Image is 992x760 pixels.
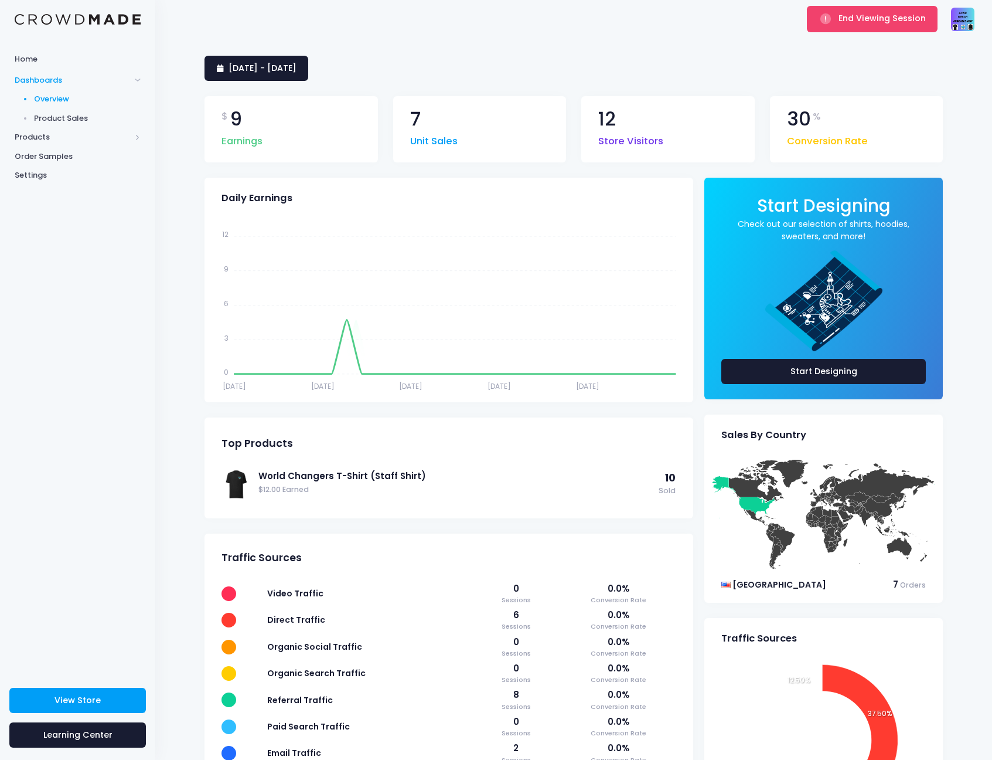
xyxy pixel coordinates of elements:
span: 7 [410,110,421,129]
tspan: [DATE] [399,381,422,391]
tspan: [DATE] [576,381,599,391]
span: Orders [900,580,926,590]
span: Organic Search Traffic [267,667,366,679]
a: [DATE] - [DATE] [204,56,308,81]
span: Traffic Sources [721,633,797,644]
span: 0 [482,582,550,595]
span: 2 [482,742,550,755]
span: 0.0% [561,662,676,675]
span: Conversion Rate [561,622,676,632]
span: Dashboards [15,74,131,86]
a: View Store [9,688,146,713]
span: Direct Traffic [267,614,325,626]
span: [DATE] - [DATE] [229,62,296,74]
span: Paid Search Traffic [267,721,350,732]
span: Store Visitors [598,128,663,149]
span: 0.0% [561,688,676,701]
span: Sessions [482,622,550,632]
span: Top Products [221,437,293,450]
span: Sold [659,486,676,497]
span: 9 [230,110,242,129]
span: 0.0% [561,742,676,755]
span: Settings [15,169,141,181]
span: Sessions [482,675,550,685]
span: Conversion Rate [561,728,676,738]
span: 0.0% [561,609,676,622]
span: Products [15,131,131,143]
span: 0 [482,662,550,675]
span: Order Samples [15,151,141,162]
tspan: 12 [222,229,229,239]
tspan: 3 [224,333,229,342]
span: Sessions [482,702,550,712]
span: Referral Traffic [267,694,333,706]
a: Start Designing [721,359,926,384]
span: 30 [787,110,811,129]
button: End Viewing Session [807,6,938,32]
span: Start Designing [757,194,891,218]
span: Learning Center [43,729,113,741]
span: Conversion Rate [787,128,868,149]
span: Email Traffic [267,747,321,759]
span: Conversion Rate [561,649,676,659]
span: Earnings [221,128,263,149]
span: 0 [482,715,550,728]
img: Logo [15,14,141,25]
tspan: 6 [224,298,229,308]
span: Conversion Rate [561,702,676,712]
span: $ [221,110,228,124]
span: Conversion Rate [561,595,676,605]
span: Daily Earnings [221,192,292,204]
span: Sessions [482,649,550,659]
span: Traffic Sources [221,552,302,564]
span: 8 [482,688,550,701]
span: % [813,110,821,124]
span: 12 [598,110,616,129]
span: Home [15,53,141,65]
tspan: [DATE] [488,381,511,391]
span: Conversion Rate [561,675,676,685]
span: 0 [482,636,550,649]
span: 10 [665,471,676,485]
span: 0.0% [561,636,676,649]
span: End Viewing Session [838,12,926,24]
span: 0.0% [561,715,676,728]
img: User [951,8,974,31]
a: Start Designing [757,203,891,215]
span: Sales By Country [721,429,806,441]
span: Product Sales [34,113,141,124]
span: View Store [54,694,101,706]
a: Check out our selection of shirts, hoodies, sweaters, and more! [721,218,926,243]
a: World Changers T-Shirt (Staff Shirt) [258,470,653,483]
span: 7 [893,578,898,591]
span: $12.00 Earned [258,484,653,496]
span: 0.0% [561,582,676,595]
tspan: 9 [224,264,229,274]
span: 6 [482,609,550,622]
tspan: [DATE] [223,381,246,391]
span: Sessions [482,728,550,738]
tspan: 0 [224,367,229,377]
tspan: [DATE] [311,381,335,391]
span: Sessions [482,595,550,605]
span: Unit Sales [410,128,458,149]
span: Organic Social Traffic [267,641,362,653]
span: Overview [34,93,141,105]
span: Video Traffic [267,588,323,599]
span: [GEOGRAPHIC_DATA] [732,579,826,591]
a: Learning Center [9,722,146,748]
